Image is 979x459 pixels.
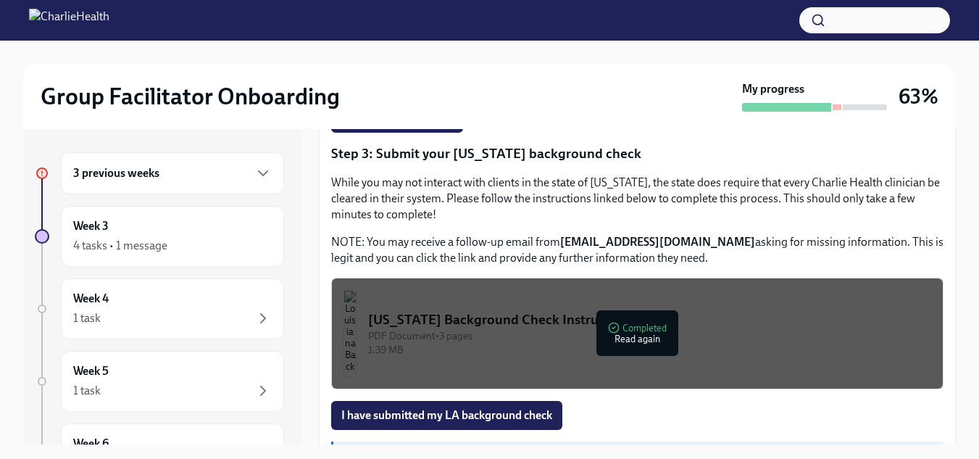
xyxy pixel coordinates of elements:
[331,234,943,266] p: NOTE: You may receive a follow-up email from asking for missing information. This is legit and yo...
[331,144,943,163] p: Step 3: Submit your [US_STATE] background check
[331,401,562,430] button: I have submitted my LA background check
[35,206,284,267] a: Week 34 tasks • 1 message
[368,310,931,329] div: [US_STATE] Background Check Instructions
[35,351,284,412] a: Week 51 task
[73,363,109,379] h6: Week 5
[61,152,284,194] div: 3 previous weeks
[331,175,943,223] p: While you may not interact with clients in the state of [US_STATE], the state does require that e...
[73,383,101,399] div: 1 task
[899,83,938,109] h3: 63%
[73,218,109,234] h6: Week 3
[341,408,552,423] span: I have submitted my LA background check
[742,81,804,97] strong: My progress
[41,82,340,111] h2: Group Facilitator Onboarding
[73,238,167,254] div: 4 tasks • 1 message
[368,343,931,357] div: 1.39 MB
[73,436,109,452] h6: Week 6
[73,165,159,181] h6: 3 previous weeks
[73,310,101,326] div: 1 task
[73,291,109,307] h6: Week 4
[331,278,943,389] button: [US_STATE] Background Check InstructionsPDF Document•3 pages1.39 MBCompletedRead again
[560,235,755,249] strong: [EMAIL_ADDRESS][DOMAIN_NAME]
[29,9,109,32] img: CharlieHealth
[343,290,357,377] img: Louisiana Background Check Instructions
[35,278,284,339] a: Week 41 task
[368,329,931,343] div: PDF Document • 3 pages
